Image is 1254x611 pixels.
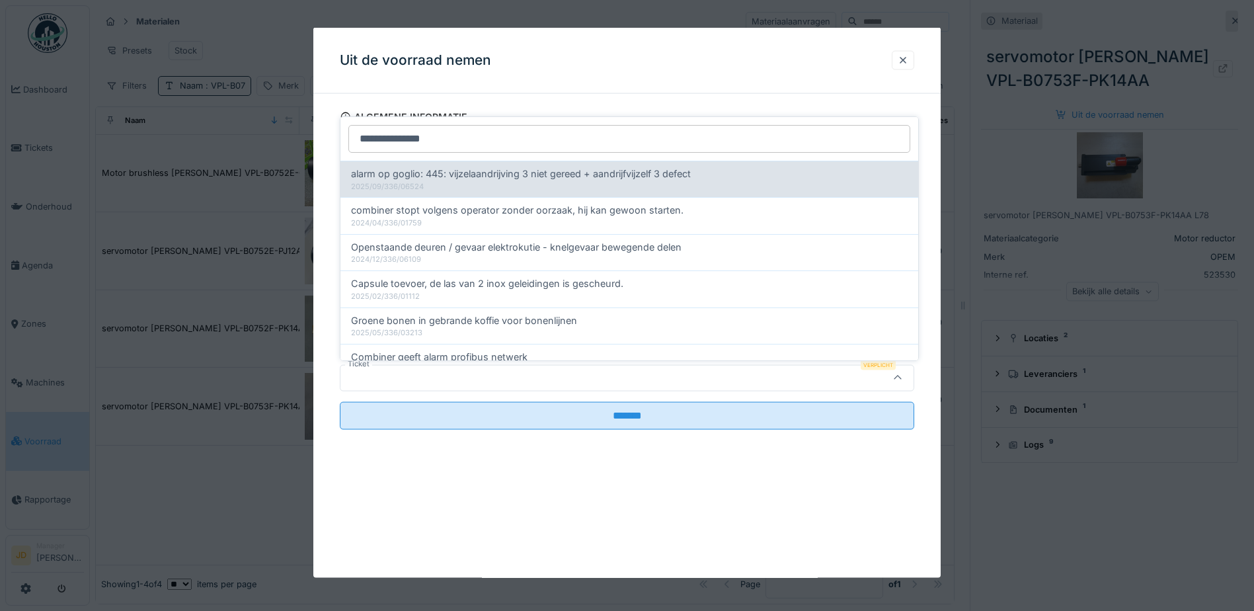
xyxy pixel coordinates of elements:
[351,167,691,181] span: alarm op goglio: 445: vijzelaandrijving 3 niet gereed + aandrijfvijzelf 3 defect
[351,218,908,229] div: 2024/04/336/01759
[340,52,491,69] h3: Uit de voorraad nemen
[351,181,908,192] div: 2025/09/336/06524
[861,359,896,370] div: Verplicht
[340,107,467,130] div: Algemene informatie
[351,327,908,339] div: 2025/05/336/03213
[351,254,908,265] div: 2024/12/336/06109
[351,313,577,328] span: Groene bonen in gebrande koffie voor bonenlijnen
[351,203,684,218] span: combiner stopt volgens operator zonder oorzaak, hij kan gewoon starten.
[351,291,908,302] div: 2025/02/336/01112
[351,350,528,364] span: Combiner geeft alarm profibus netwerk
[351,276,623,291] span: Capsule toevoer, de las van 2 inox geleidingen is gescheurd.
[351,240,682,255] span: Openstaande deuren / gevaar elektrokutie - knelgevaar bewegende delen
[345,358,372,369] label: Ticket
